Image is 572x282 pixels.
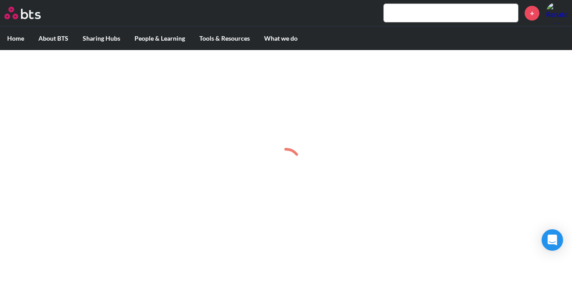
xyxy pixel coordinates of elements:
a: Go home [4,7,57,19]
div: Open Intercom Messenger [542,229,563,251]
a: Profile [546,2,568,24]
label: People & Learning [127,27,192,50]
label: Sharing Hubs [76,27,127,50]
label: Tools & Resources [192,27,257,50]
label: What we do [257,27,305,50]
img: BTS Logo [4,7,41,19]
a: + [525,6,539,21]
img: Renato Bresciani [546,2,568,24]
label: About BTS [31,27,76,50]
